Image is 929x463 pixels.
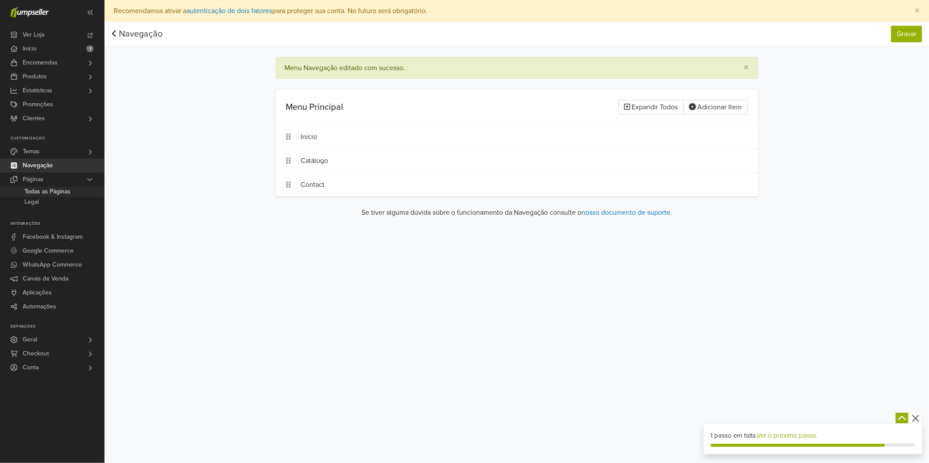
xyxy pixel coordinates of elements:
[10,221,104,226] p: Integrações
[10,324,104,329] p: Definições
[744,61,749,74] span: ×
[23,70,47,84] span: Produtos
[23,244,74,258] span: Google Commerce
[286,102,513,112] h5: Menu Principal
[711,431,915,441] div: 1 passo em falta.
[23,145,40,159] span: Temas
[23,361,39,375] span: Conta
[23,56,57,70] span: Encomendas
[23,159,53,172] span: Navegação
[23,230,83,244] span: Facebook & Instagram
[86,45,94,52] span: 1
[301,152,713,169] div: Catálogo
[891,26,922,42] button: Gravar
[23,98,53,112] span: Promoções
[301,176,713,193] div: Contact
[10,136,104,141] p: Customização
[23,112,45,125] span: Clientes
[23,28,44,42] span: Ver Loja
[24,186,71,197] span: Todas as Páginas
[23,333,37,347] span: Geral
[301,128,713,145] div: Início
[23,272,68,286] span: Canais de Venda
[23,286,52,300] span: Aplicações
[906,0,929,21] button: Close
[276,207,758,218] p: Se tiver alguma dúvida sobre o funcionamento da Navegação consulte o .
[24,197,39,207] span: Legal
[683,100,748,115] button: Adicionar Item
[618,100,684,115] button: Expandir Todos
[23,300,56,314] span: Automações
[23,258,82,272] span: WhatsApp Commerce
[285,64,405,72] div: Menu Navegação editado com sucesso.
[581,208,670,217] a: nosso documento de suporte
[23,347,49,361] span: Checkout
[915,4,920,17] span: ×
[23,42,37,56] span: Início
[23,172,44,186] span: Páginas
[111,29,163,39] a: Navegação
[757,432,818,439] a: Ver o próximo passo.
[23,84,52,98] span: Estatísticas
[186,7,272,15] a: autenticação de dois fatores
